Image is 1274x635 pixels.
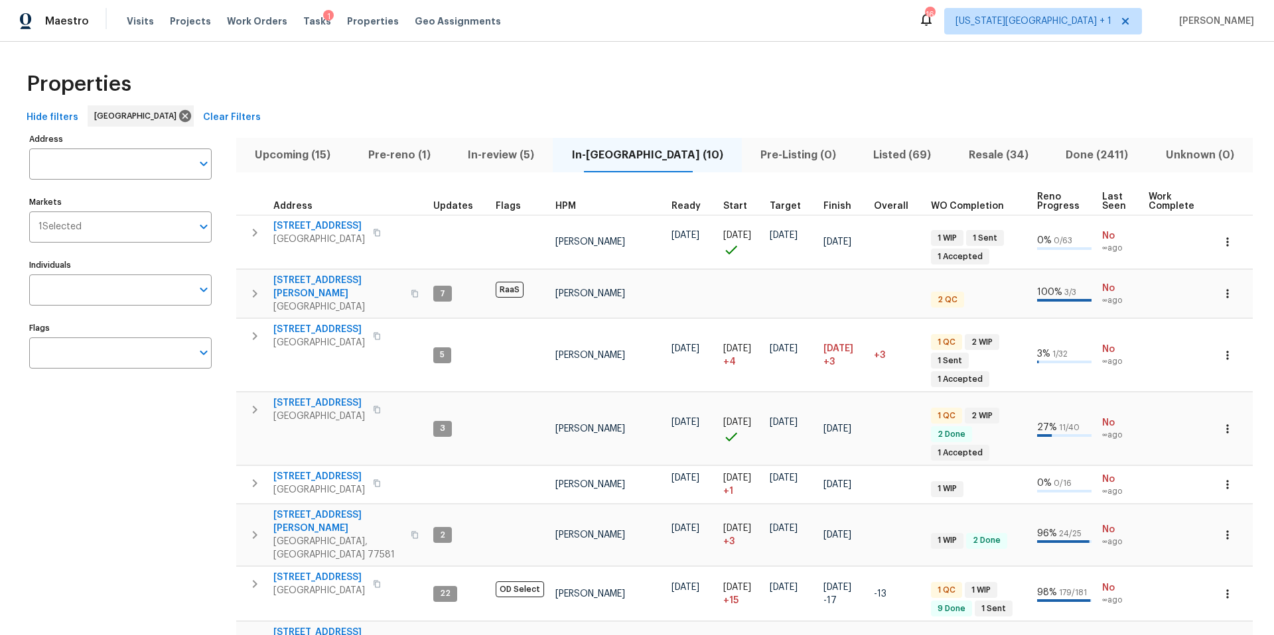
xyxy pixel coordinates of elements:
[1037,349,1050,359] span: 3 %
[273,584,365,597] span: [GEOGRAPHIC_DATA]
[958,146,1039,164] span: Resale (34)
[932,429,971,440] span: 2 Done
[723,524,751,533] span: [DATE]
[273,483,365,496] span: [GEOGRAPHIC_DATA]
[1055,146,1139,164] span: Done (2411)
[273,323,365,336] span: [STREET_ADDRESS]
[718,567,764,621] td: Project started 15 days late
[723,202,747,211] span: Start
[723,418,751,427] span: [DATE]
[874,351,885,360] span: +3
[27,78,131,91] span: Properties
[1102,473,1138,486] span: No
[869,319,926,392] td: 3 day(s) past target finish date
[931,202,1004,211] span: WO Completion
[555,351,625,360] span: [PERSON_NAME]
[932,410,961,422] span: 1 QC
[1102,581,1138,595] span: No
[194,217,213,236] button: Open
[932,233,962,244] span: 1 WIP
[723,594,739,607] span: + 15
[555,589,625,599] span: [PERSON_NAME]
[323,10,334,23] div: 1
[194,280,213,299] button: Open
[203,109,261,126] span: Clear Filters
[967,535,1006,546] span: 2 Done
[932,585,961,596] span: 1 QC
[127,15,154,28] span: Visits
[966,337,998,348] span: 2 WIP
[45,15,89,28] span: Maestro
[88,105,194,127] div: [GEOGRAPHIC_DATA]
[273,535,403,561] span: [GEOGRAPHIC_DATA], [GEOGRAPHIC_DATA] 77581
[435,588,456,599] span: 22
[823,355,835,369] span: +3
[1102,282,1138,295] span: No
[29,135,212,143] label: Address
[818,567,869,621] td: Scheduled to finish 17 day(s) early
[976,603,1011,614] span: 1 Sent
[1149,192,1194,211] span: Work Complete
[932,447,988,459] span: 1 Accepted
[672,202,701,211] span: Ready
[1102,295,1138,306] span: ∞ ago
[1059,424,1080,432] span: 11 / 40
[672,202,713,211] div: Earliest renovation start date (first business day after COE or Checkout)
[932,337,961,348] span: 1 QC
[869,567,926,621] td: 13 day(s) earlier than target finish date
[273,470,365,483] span: [STREET_ADDRESS]
[932,251,988,262] span: 1 Accepted
[1037,588,1057,597] span: 98 %
[672,524,699,533] span: [DATE]
[1102,356,1138,367] span: ∞ ago
[818,319,869,392] td: Scheduled to finish 3 day(s) late
[863,146,942,164] span: Listed (69)
[496,581,544,597] span: OD Select
[823,202,863,211] div: Projected renovation finish date
[1102,192,1126,211] span: Last Seen
[932,603,971,614] span: 9 Done
[770,473,798,483] span: [DATE]
[932,374,988,385] span: 1 Accepted
[435,423,451,434] span: 3
[823,594,837,607] span: -17
[966,410,998,422] span: 2 WIP
[1059,589,1087,597] span: 179 / 181
[1102,343,1138,356] span: No
[435,288,451,300] span: 7
[227,15,287,28] span: Work Orders
[823,583,851,592] span: [DATE]
[303,17,331,26] span: Tasks
[357,146,441,164] span: Pre-reno (1)
[1102,595,1138,606] span: ∞ ago
[1102,430,1138,441] span: ∞ ago
[1064,288,1076,296] span: 3 / 3
[718,504,764,566] td: Project started 3 days late
[967,233,1003,244] span: 1 Sent
[925,8,934,21] div: 16
[672,344,699,353] span: [DATE]
[198,105,266,130] button: Clear Filters
[555,530,625,540] span: [PERSON_NAME]
[770,583,798,592] span: [DATE]
[718,215,764,269] td: Project started on time
[770,524,798,533] span: [DATE]
[1102,486,1138,497] span: ∞ ago
[273,508,403,535] span: [STREET_ADDRESS][PERSON_NAME]
[1102,536,1138,548] span: ∞ ago
[273,410,365,423] span: [GEOGRAPHIC_DATA]
[770,231,798,240] span: [DATE]
[770,418,798,427] span: [DATE]
[1037,288,1062,297] span: 100 %
[194,343,213,362] button: Open
[1155,146,1245,164] span: Unknown (0)
[932,535,962,546] span: 1 WIP
[723,355,736,369] span: + 4
[555,237,625,247] span: [PERSON_NAME]
[273,396,365,410] span: [STREET_ADDRESS]
[718,466,764,504] td: Project started 1 days late
[1054,237,1072,245] span: 0 / 63
[194,154,213,173] button: Open
[29,324,212,332] label: Flags
[750,146,847,164] span: Pre-Listing (0)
